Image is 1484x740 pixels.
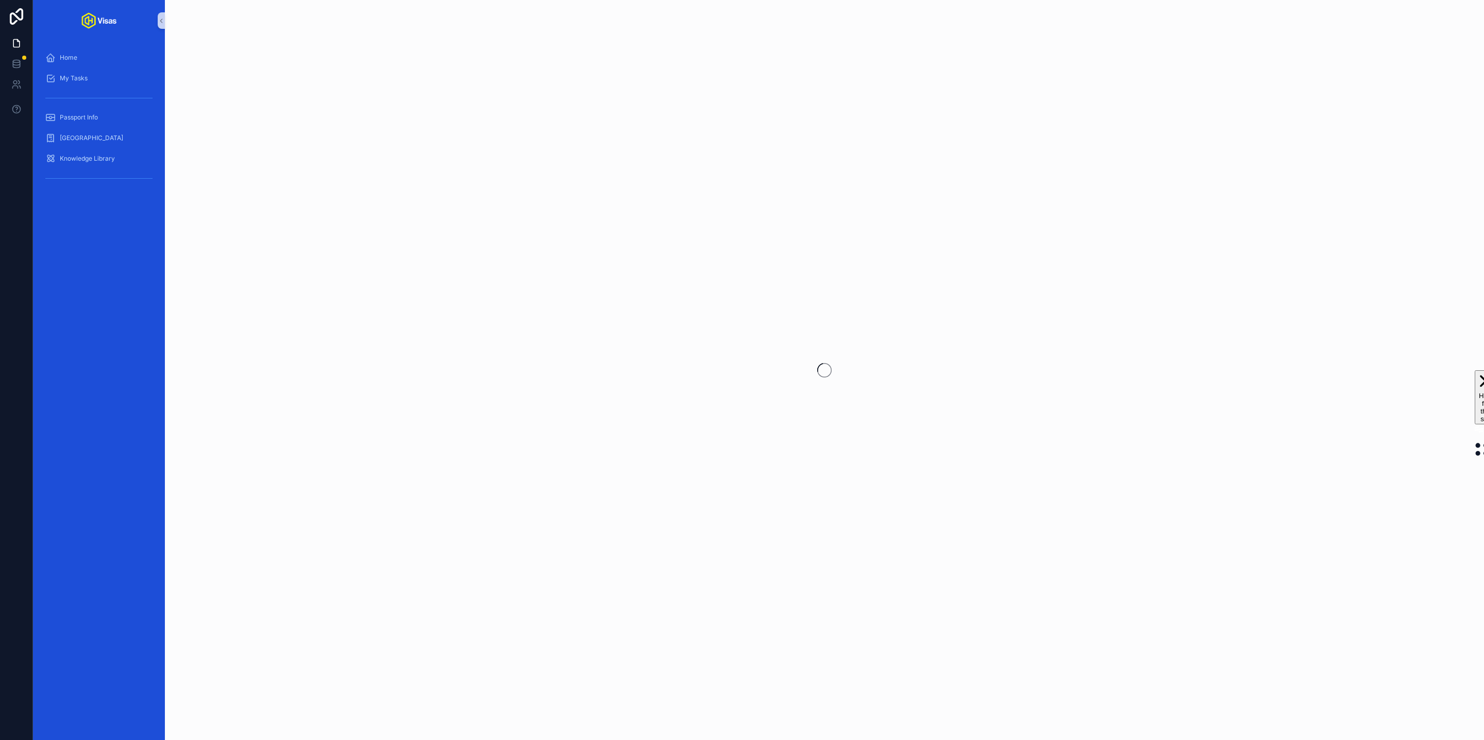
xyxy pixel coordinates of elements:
a: My Tasks [39,69,159,88]
span: Knowledge Library [60,154,115,163]
span: Home [60,54,77,62]
a: Home [39,48,159,67]
div: scrollable content [33,41,165,200]
span: My Tasks [60,74,88,82]
span: Passport Info [60,113,98,122]
img: App logo [81,12,116,29]
a: Knowledge Library [39,149,159,168]
a: [GEOGRAPHIC_DATA] [39,129,159,147]
a: Passport Info [39,108,159,127]
span: [GEOGRAPHIC_DATA] [60,134,123,142]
